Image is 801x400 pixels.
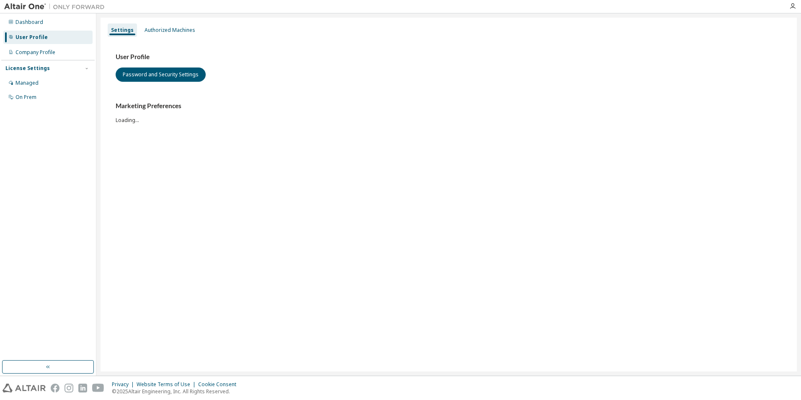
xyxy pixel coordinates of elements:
p: © 2025 Altair Engineering, Inc. All Rights Reserved. [112,388,241,395]
div: License Settings [5,65,50,72]
img: linkedin.svg [78,384,87,392]
div: Dashboard [16,19,43,26]
div: Managed [16,80,39,86]
h3: User Profile [116,53,782,61]
img: Altair One [4,3,109,11]
img: facebook.svg [51,384,59,392]
div: On Prem [16,94,36,101]
button: Password and Security Settings [116,68,206,82]
div: Company Profile [16,49,55,56]
div: Cookie Consent [198,381,241,388]
div: Authorized Machines [145,27,195,34]
div: User Profile [16,34,48,41]
img: youtube.svg [92,384,104,392]
div: Loading... [116,102,782,123]
div: Privacy [112,381,137,388]
img: altair_logo.svg [3,384,46,392]
img: instagram.svg [65,384,73,392]
div: Settings [111,27,134,34]
div: Website Terms of Use [137,381,198,388]
h3: Marketing Preferences [116,102,782,110]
